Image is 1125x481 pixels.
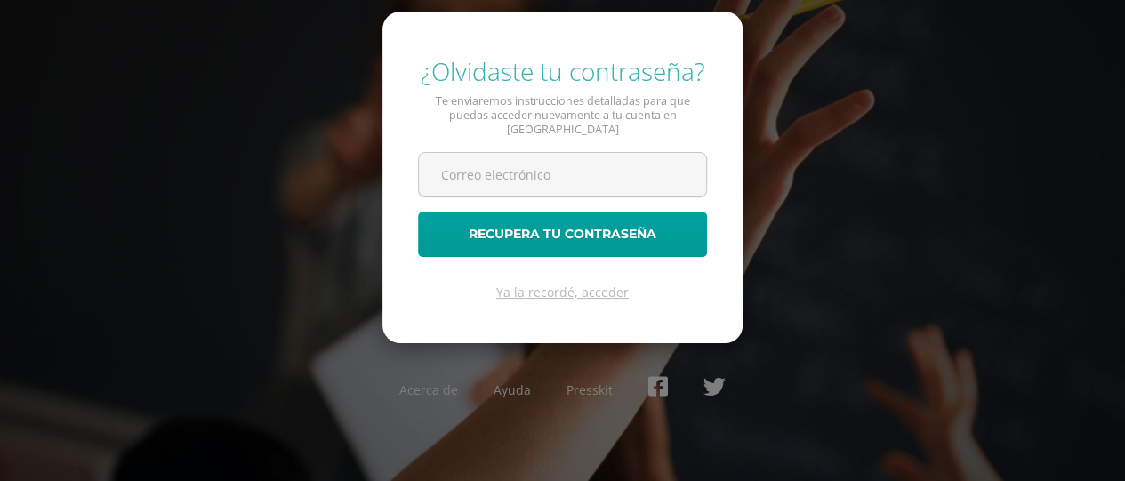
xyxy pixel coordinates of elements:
[418,212,707,257] button: Recupera tu contraseña
[418,94,707,138] p: Te enviaremos instrucciones detalladas para que puedas acceder nuevamente a tu cuenta en [GEOGRAP...
[496,284,629,301] a: Ya la recordé, acceder
[399,381,458,398] a: Acerca de
[418,54,707,88] div: ¿Olvidaste tu contraseña?
[567,381,613,398] a: Presskit
[419,153,706,196] input: Correo electrónico
[494,381,531,398] a: Ayuda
